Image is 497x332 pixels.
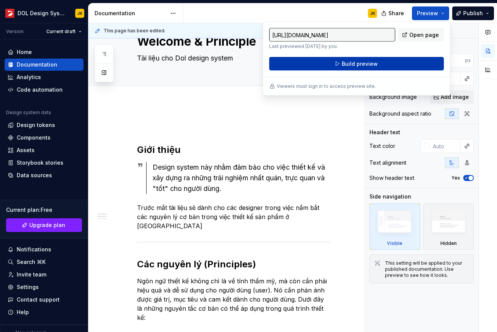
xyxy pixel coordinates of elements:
[440,240,457,246] div: Hidden
[5,144,84,156] a: Assets
[369,193,411,200] div: Side navigation
[29,221,65,229] span: Upgrade plan
[277,83,376,89] p: Viewers must sign in to access preview site.
[2,5,87,21] button: DOL Design SystemJK
[369,174,414,182] div: Show header text
[342,60,378,68] span: Build preview
[385,260,469,278] div: This setting will be applied to your published documentation. Use preview to see how it looks.
[17,146,35,154] div: Assets
[17,308,29,316] div: Help
[452,6,494,20] button: Publish
[441,93,469,101] span: Add image
[6,206,82,214] div: Current plan : Free
[369,110,431,118] div: Background aspect ratio
[17,121,55,129] div: Design tokens
[377,6,409,20] button: Share
[417,10,438,17] span: Preview
[17,73,41,81] div: Analytics
[5,281,84,293] a: Settings
[430,139,461,153] input: Auto
[17,271,46,278] div: Invite team
[137,258,330,270] h2: Các nguyên lý (Principles)
[369,142,395,150] div: Text color
[6,110,51,116] div: Design system data
[17,246,51,253] div: Notifications
[136,52,329,64] textarea: Tài liệu cho Dol design system
[5,132,84,144] a: Components
[5,71,84,83] a: Analytics
[369,203,420,250] div: Visible
[17,10,66,17] div: DOL Design System
[5,119,84,131] a: Design tokens
[5,243,84,256] button: Notifications
[17,159,63,167] div: Storybook stories
[5,294,84,306] button: Contact support
[5,9,14,18] img: 185fa38c-13eb-49d7-9bfc-b773e4a9ca8e.png
[423,203,474,250] div: Hidden
[46,29,76,35] span: Current draft
[451,175,460,181] label: Yes
[465,57,471,64] p: px
[153,162,330,194] div: Design system này nhằm đảm bảo cho việc thiết kế và xây dựng ra những trải nghiệm nhất quán, trực...
[17,172,52,179] div: Data sources
[77,10,82,16] div: JK
[412,6,449,20] button: Preview
[369,93,417,101] div: Background image
[463,10,483,17] span: Publish
[17,283,39,291] div: Settings
[17,134,50,141] div: Components
[17,86,63,94] div: Code automation
[6,29,24,35] div: Version
[104,28,166,34] span: This page has been edited.
[369,159,406,167] div: Text alignment
[137,144,330,156] h2: Giới thiệu
[369,129,400,136] div: Header text
[5,84,84,96] a: Code automation
[17,61,57,68] div: Documentation
[5,268,84,281] a: Invite team
[95,10,166,17] div: Documentation
[17,296,60,303] div: Contact support
[436,54,465,67] input: Auto
[430,90,474,104] button: Add image
[370,10,375,16] div: JK
[5,169,84,181] a: Data sources
[5,46,84,58] a: Home
[387,240,402,246] div: Visible
[5,256,84,268] button: Search ⌘K
[269,57,444,71] button: Build preview
[6,218,82,232] a: Upgrade plan
[398,28,444,42] a: Open page
[17,258,46,266] div: Search ⌘K
[137,203,330,230] p: Trước mắt tài liệu sẽ dành cho các designer trong việc nắm bắt các nguyên lý cơ bản trong việc th...
[5,306,84,318] button: Help
[5,59,84,71] a: Documentation
[43,26,85,37] button: Current draft
[17,48,32,56] div: Home
[409,31,439,39] span: Open page
[137,276,330,322] p: Ngôn ngữ thiết kế không chỉ là về tính thẩm mỹ, mà còn cần phải hiệu quả và dễ sử dụng cho người ...
[5,157,84,169] a: Storybook stories
[388,10,404,17] span: Share
[269,43,395,49] p: Last previewed [DATE] by you.
[136,32,329,51] textarea: Welcome & Principle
